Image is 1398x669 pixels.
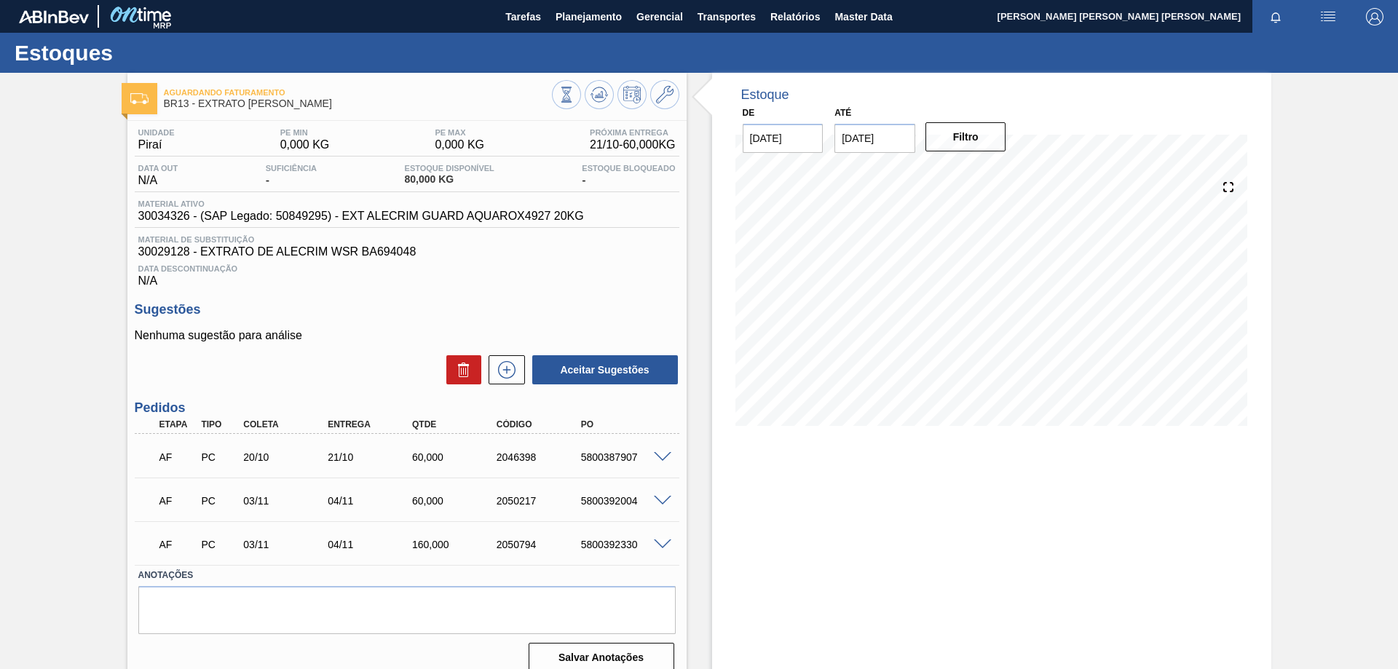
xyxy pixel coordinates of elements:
[435,128,484,137] span: PE MAX
[135,258,679,288] div: N/A
[135,329,679,342] p: Nenhuma sugestão para análise
[240,451,334,463] div: 20/10/2025
[578,164,679,187] div: -
[577,539,672,550] div: 5800392330
[280,138,330,151] span: 0,000 KG
[240,539,334,550] div: 03/11/2025
[590,138,675,151] span: 21/10 - 60,000 KG
[834,124,915,153] input: dd/mm/yyyy
[138,565,676,586] label: Anotações
[439,355,481,384] div: Excluir Sugestões
[159,451,196,463] p: AF
[240,495,334,507] div: 03/11/2025
[493,451,588,463] div: 2046398
[1252,7,1299,27] button: Notificações
[435,138,484,151] span: 0,000 KG
[197,419,241,429] div: Tipo
[770,8,820,25] span: Relatórios
[138,210,584,223] span: 30034326 - (SAP Legado: 50849295) - EXT ALECRIM GUARD AQUAROX4927 20KG
[525,354,679,386] div: Aceitar Sugestões
[556,8,622,25] span: Planejamento
[408,451,503,463] div: 60,000
[405,174,494,185] span: 80,000 KG
[138,264,676,273] span: Data Descontinuação
[159,495,196,507] p: AF
[280,128,330,137] span: PE MIN
[636,8,683,25] span: Gerencial
[240,419,334,429] div: Coleta
[156,441,200,473] div: Aguardando Faturamento
[743,108,755,118] label: De
[266,164,317,173] span: Suficiência
[262,164,320,187] div: -
[741,87,789,103] div: Estoque
[324,451,419,463] div: 21/10/2025
[698,8,756,25] span: Transportes
[1366,8,1383,25] img: Logout
[135,400,679,416] h3: Pedidos
[135,302,679,317] h3: Sugestões
[197,451,241,463] div: Pedido de Compra
[577,495,672,507] div: 5800392004
[481,355,525,384] div: Nova sugestão
[138,138,175,151] span: Piraí
[493,539,588,550] div: 2050794
[834,108,851,118] label: Até
[164,88,552,97] span: Aguardando Faturamento
[156,529,200,561] div: Aguardando Faturamento
[156,419,200,429] div: Etapa
[324,539,419,550] div: 04/11/2025
[135,164,182,187] div: N/A
[19,10,89,23] img: TNhmsLtSVTkK8tSr43FrP2fwEKptu5GPRR3wAAAABJRU5ErkJggg==
[585,80,614,109] button: Atualizar Gráfico
[159,539,196,550] p: AF
[505,8,541,25] span: Tarefas
[650,80,679,109] button: Ir ao Master Data / Geral
[408,539,503,550] div: 160,000
[408,495,503,507] div: 60,000
[156,485,200,517] div: Aguardando Faturamento
[493,495,588,507] div: 2050217
[532,355,678,384] button: Aceitar Sugestões
[197,495,241,507] div: Pedido de Compra
[138,128,175,137] span: Unidade
[925,122,1006,151] button: Filtro
[577,419,672,429] div: PO
[743,124,824,153] input: dd/mm/yyyy
[1319,8,1337,25] img: userActions
[130,93,149,104] img: Ícone
[405,164,494,173] span: Estoque Disponível
[493,419,588,429] div: Código
[197,539,241,550] div: Pedido de Compra
[552,80,581,109] button: Visão Geral dos Estoques
[138,235,676,244] span: Material de Substituição
[834,8,892,25] span: Master Data
[138,199,584,208] span: Material ativo
[138,164,178,173] span: Data out
[164,98,552,109] span: BR13 - EXTRATO DE ALECRIM
[324,495,419,507] div: 04/11/2025
[408,419,503,429] div: Qtde
[582,164,675,173] span: Estoque Bloqueado
[15,44,273,61] h1: Estoques
[138,245,676,258] span: 30029128 - EXTRATO DE ALECRIM WSR BA694048
[324,419,419,429] div: Entrega
[577,451,672,463] div: 5800387907
[590,128,675,137] span: Próxima Entrega
[617,80,647,109] button: Programar Estoque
